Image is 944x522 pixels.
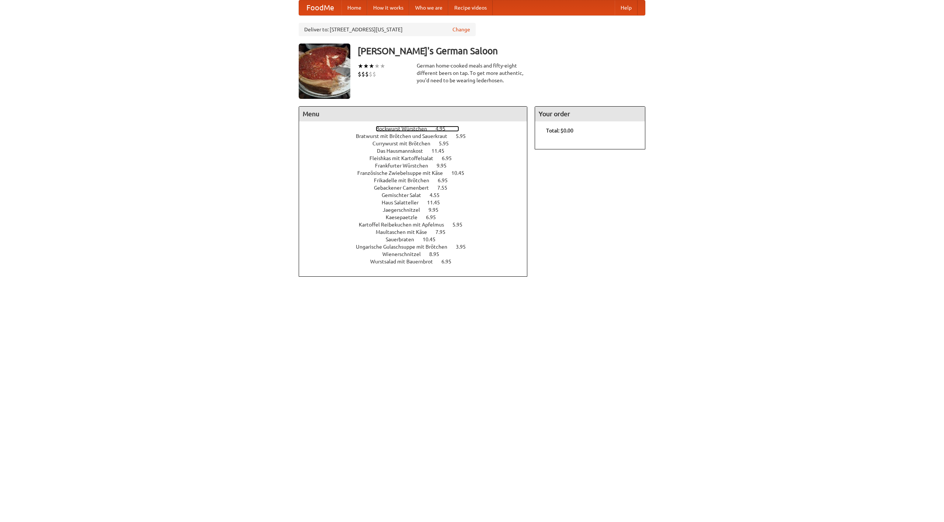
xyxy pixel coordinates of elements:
[372,141,462,146] a: Currywurst mit Brötchen 5.95
[386,214,425,220] span: Kaesepaetzle
[370,259,465,265] a: Wurstsalad mit Bauernbrot 6.95
[448,0,493,15] a: Recipe videos
[386,214,450,220] a: Kaesepaetzle 6.95
[382,192,428,198] span: Gemischter Salat
[430,192,447,198] span: 4.55
[359,222,451,228] span: Kartoffel Reibekuchen mit Apfelmus
[435,229,453,235] span: 7.95
[341,0,367,15] a: Home
[417,62,527,84] div: German home-cooked meals and fifty-eight different beers on tap. To get more authentic, you'd nee...
[427,200,447,205] span: 11.45
[435,126,453,132] span: 4.95
[431,148,452,154] span: 11.45
[546,128,573,134] b: Total: $0.00
[377,148,430,154] span: Das Hausmannskost
[376,126,434,132] span: Bockwurst Würstchen
[382,200,454,205] a: Haus Salatteller 11.45
[372,141,438,146] span: Currywurst mit Brötchen
[374,62,380,70] li: ★
[374,185,436,191] span: Gebackener Camenbert
[375,163,435,169] span: Frankfurter Würstchen
[423,236,443,242] span: 10.45
[452,26,470,33] a: Change
[377,148,458,154] a: Das Hausmannskost 11.45
[359,222,476,228] a: Kartoffel Reibekuchen mit Apfelmus 5.95
[372,70,376,78] li: $
[363,62,369,70] li: ★
[452,222,470,228] span: 5.95
[383,207,427,213] span: Jaegerschnitzel
[615,0,638,15] a: Help
[456,133,473,139] span: 5.95
[356,244,455,250] span: Ungarische Gulaschsuppe mit Brötchen
[535,107,645,121] h4: Your order
[370,259,440,265] span: Wurstsalad mit Bauernbrot
[358,62,363,70] li: ★
[369,62,374,70] li: ★
[369,155,441,161] span: Fleishkas mit Kartoffelsalat
[382,251,428,257] span: Wienerschnitzel
[428,207,446,213] span: 9.95
[299,107,527,121] h4: Menu
[442,155,459,161] span: 6.95
[356,244,479,250] a: Ungarische Gulaschsuppe mit Brötchen 3.95
[374,185,461,191] a: Gebackener Camenbert 7.55
[376,126,459,132] a: Bockwurst Würstchen 4.95
[426,214,443,220] span: 6.95
[369,70,372,78] li: $
[456,244,473,250] span: 3.95
[361,70,365,78] li: $
[374,177,437,183] span: Frikadelle mit Brötchen
[382,251,453,257] a: Wienerschnitzel 8.95
[451,170,472,176] span: 10.45
[369,155,465,161] a: Fleishkas mit Kartoffelsalat 6.95
[356,133,455,139] span: Bratwurst mit Brötchen und Sauerkraut
[386,236,421,242] span: Sauerbraten
[356,133,479,139] a: Bratwurst mit Brötchen und Sauerkraut 5.95
[382,200,426,205] span: Haus Salatteller
[358,70,361,78] li: $
[376,229,434,235] span: Maultaschen mit Käse
[383,207,452,213] a: Jaegerschnitzel 9.95
[429,251,447,257] span: 8.95
[374,177,461,183] a: Frikadelle mit Brötchen 6.95
[357,170,450,176] span: Französische Zwiebelsuppe mit Käse
[376,229,459,235] a: Maultaschen mit Käse 7.95
[365,70,369,78] li: $
[380,62,385,70] li: ★
[437,185,455,191] span: 7.55
[437,163,454,169] span: 9.95
[409,0,448,15] a: Who we are
[438,177,455,183] span: 6.95
[299,44,350,99] img: angular.jpg
[367,0,409,15] a: How it works
[299,0,341,15] a: FoodMe
[358,44,645,58] h3: [PERSON_NAME]'s German Saloon
[386,236,449,242] a: Sauerbraten 10.45
[441,259,459,265] span: 6.95
[299,23,476,36] div: Deliver to: [STREET_ADDRESS][US_STATE]
[382,192,453,198] a: Gemischter Salat 4.55
[357,170,478,176] a: Französische Zwiebelsuppe mit Käse 10.45
[375,163,460,169] a: Frankfurter Würstchen 9.95
[439,141,456,146] span: 5.95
